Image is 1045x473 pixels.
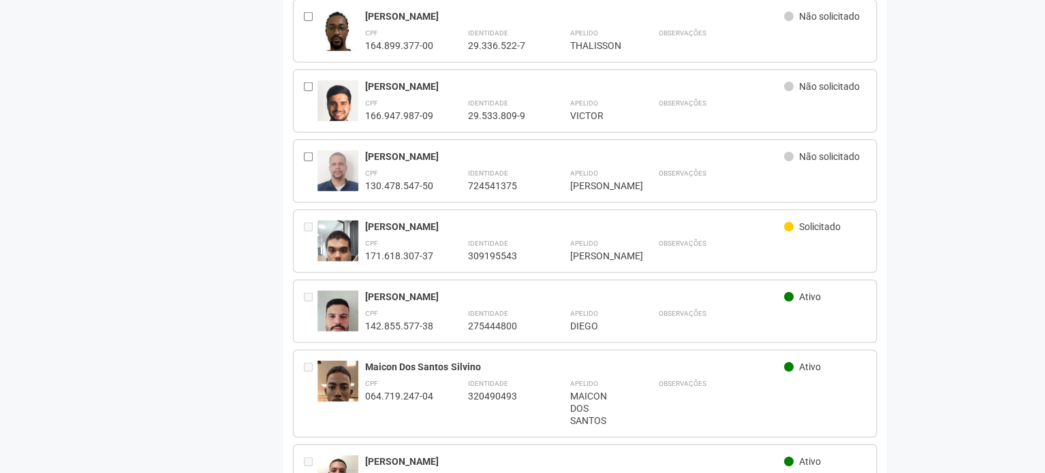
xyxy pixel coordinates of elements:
[570,380,597,387] strong: Apelido
[467,240,508,247] strong: Identidade
[570,39,624,52] div: THALISSON
[570,240,597,247] strong: Apelido
[365,39,433,52] div: 164.899.377-00
[570,110,624,122] div: VICTOR
[365,110,433,122] div: 166.947.987-09
[365,320,433,332] div: 142.855.577-38
[799,81,860,92] span: Não solicitado
[467,169,508,177] strong: Identidade
[570,180,624,192] div: [PERSON_NAME]
[365,390,433,402] div: 064.719.247-04
[799,456,821,467] span: Ativo
[799,151,860,162] span: Não solicitado
[467,39,535,52] div: 29.336.522-7
[570,320,624,332] div: DIEGO
[317,221,358,293] img: user.jpg
[467,310,508,317] strong: Identidade
[467,320,535,332] div: 275444800
[467,380,508,387] strong: Identidade
[467,180,535,192] div: 724541375
[365,29,378,37] strong: CPF
[365,361,784,373] div: Maicon Dos Santos Silvino
[570,250,624,262] div: [PERSON_NAME]
[365,310,378,317] strong: CPF
[570,99,597,107] strong: Apelido
[658,99,706,107] strong: Observações
[467,250,535,262] div: 309195543
[365,169,378,177] strong: CPF
[570,390,624,427] div: MAICON DOS SANTOS
[467,29,508,37] strong: Identidade
[658,380,706,387] strong: Observações
[365,180,433,192] div: 130.478.547-50
[799,11,860,22] span: Não solicitado
[467,390,535,402] div: 320490493
[365,99,378,107] strong: CPF
[365,10,784,22] div: [PERSON_NAME]
[570,310,597,317] strong: Apelido
[467,110,535,122] div: 29.533.809-9
[317,10,358,63] img: user.jpg
[304,221,317,262] div: Entre em contato com a Aministração para solicitar o cancelamento ou 2a via
[365,380,378,387] strong: CPF
[467,99,508,107] strong: Identidade
[658,310,706,317] strong: Observações
[658,169,706,177] strong: Observações
[317,291,358,345] img: user.jpg
[365,250,433,262] div: 171.618.307-37
[317,80,358,134] img: user.jpg
[365,221,784,233] div: [PERSON_NAME]
[658,29,706,37] strong: Observações
[317,150,358,201] img: user.jpg
[304,361,317,427] div: Entre em contato com a Aministração para solicitar o cancelamento ou 2a via
[365,291,784,303] div: [PERSON_NAME]
[799,291,821,302] span: Ativo
[365,150,784,163] div: [PERSON_NAME]
[658,240,706,247] strong: Observações
[365,240,378,247] strong: CPF
[799,361,821,372] span: Ativo
[365,80,784,93] div: [PERSON_NAME]
[570,29,597,37] strong: Apelido
[570,169,597,177] strong: Apelido
[317,361,358,434] img: user.jpg
[799,221,841,232] span: Solicitado
[365,455,784,468] div: [PERSON_NAME]
[304,291,317,332] div: Entre em contato com a Aministração para solicitar o cancelamento ou 2a via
